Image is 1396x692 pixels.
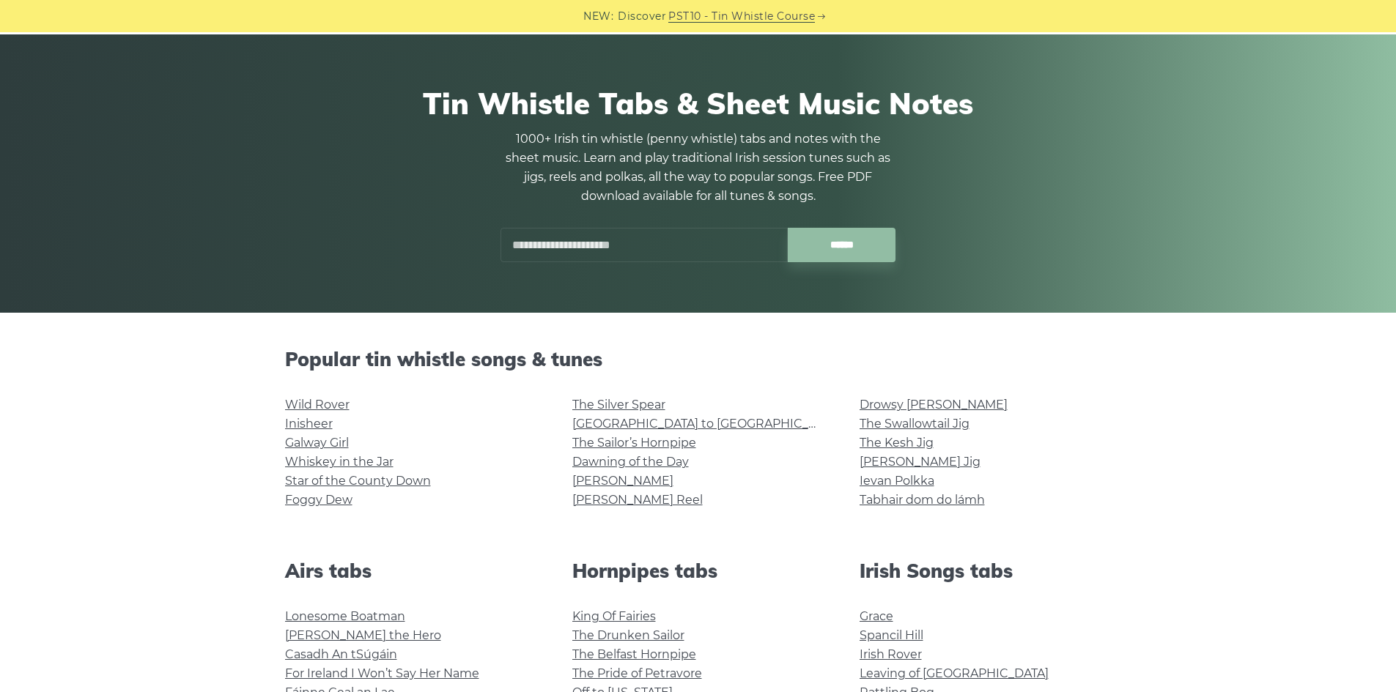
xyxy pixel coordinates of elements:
p: 1000+ Irish tin whistle (penny whistle) tabs and notes with the sheet music. Learn and play tradi... [501,130,896,206]
a: [GEOGRAPHIC_DATA] to [GEOGRAPHIC_DATA] [572,417,843,431]
a: The Pride of Petravore [572,666,702,680]
a: [PERSON_NAME] Jig [860,455,980,469]
a: Drowsy [PERSON_NAME] [860,398,1008,412]
a: The Drunken Sailor [572,628,684,642]
a: The Belfast Hornpipe [572,647,696,661]
a: Star of the County Down [285,474,431,488]
a: [PERSON_NAME] [572,474,673,488]
a: Irish Rover [860,647,922,661]
a: Inisheer [285,417,333,431]
a: Casadh An tSúgáin [285,647,397,661]
a: PST10 - Tin Whistle Course [668,8,815,25]
a: The Sailor’s Hornpipe [572,436,696,450]
a: The Kesh Jig [860,436,934,450]
a: Grace [860,609,893,623]
a: For Ireland I Won’t Say Her Name [285,666,479,680]
h2: Airs tabs [285,559,537,582]
h2: Hornpipes tabs [572,559,824,582]
a: The Swallowtail Jig [860,417,970,431]
a: King Of Fairies [572,609,656,623]
a: Dawning of the Day [572,455,689,469]
a: [PERSON_NAME] Reel [572,493,703,507]
a: Leaving of [GEOGRAPHIC_DATA] [860,666,1049,680]
a: Lonesome Boatman [285,609,405,623]
a: Wild Rover [285,398,350,412]
a: Spancil Hill [860,628,923,642]
a: The Silver Spear [572,398,665,412]
a: Tabhair dom do lámh [860,493,985,507]
span: Discover [618,8,666,25]
a: Whiskey in the Jar [285,455,394,469]
a: Foggy Dew [285,493,352,507]
span: NEW: [583,8,613,25]
a: Galway Girl [285,436,349,450]
h1: Tin Whistle Tabs & Sheet Music Notes [285,86,1112,121]
h2: Irish Songs tabs [860,559,1112,582]
a: [PERSON_NAME] the Hero [285,628,441,642]
a: Ievan Polkka [860,474,934,488]
h2: Popular tin whistle songs & tunes [285,348,1112,371]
